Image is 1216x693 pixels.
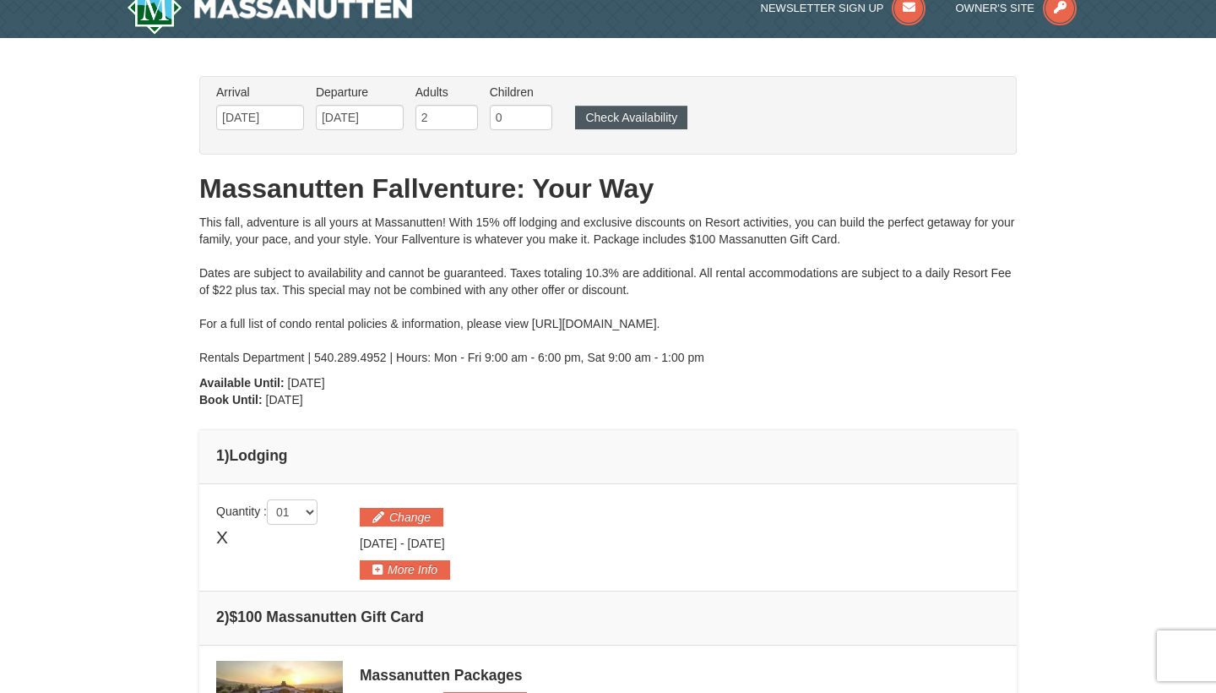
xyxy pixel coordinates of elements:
span: [DATE] [266,393,303,407]
h1: Massanutten Fallventure: Your Way [199,172,1017,205]
span: X [216,525,228,550]
h4: 1 Lodging [216,447,1000,464]
span: - [400,537,404,550]
span: ) [225,608,230,625]
a: Newsletter Sign Up [761,2,926,14]
label: Adults [415,84,478,101]
span: [DATE] [288,376,325,390]
div: This fall, adventure is all yours at Massanutten! With 15% off lodging and exclusive discounts on... [199,214,1017,366]
span: Newsletter Sign Up [761,2,884,14]
div: Massanutten Packages [360,667,1000,684]
label: Arrival [216,84,304,101]
span: Owner's Site [956,2,1035,14]
strong: Book Until: [199,393,263,407]
span: [DATE] [360,537,397,550]
strong: Available Until: [199,376,285,390]
a: Owner's Site [956,2,1078,14]
button: More Info [360,560,450,579]
button: Change [360,508,443,527]
span: Quantity : [216,505,318,518]
h4: 2 $100 Massanutten Gift Card [216,608,1000,625]
span: [DATE] [408,537,445,550]
span: ) [225,447,230,464]
label: Departure [316,84,404,101]
label: Children [490,84,552,101]
button: Check Availability [575,106,687,129]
